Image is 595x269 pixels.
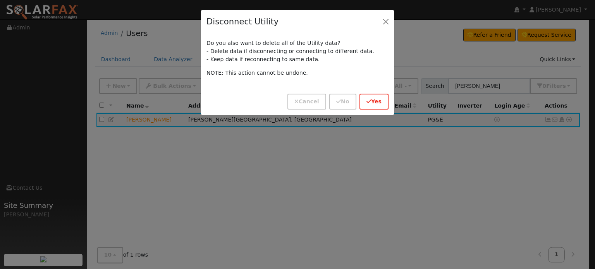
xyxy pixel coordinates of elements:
[287,94,326,110] button: Cancel
[206,15,279,28] h4: Disconnect Utility
[206,39,389,63] p: Do you also want to delete all of the Utility data? - Delete data if disconnecting or connecting ...
[329,94,356,110] button: No
[359,94,389,110] button: Yes
[206,69,389,77] p: NOTE: This action cannot be undone.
